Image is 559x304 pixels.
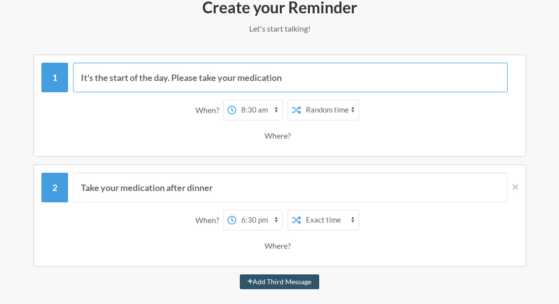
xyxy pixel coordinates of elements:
div: When? [195,100,223,120]
div: Where? [264,125,295,146]
button: Add Third Message [240,274,320,289]
input: Message [73,173,508,202]
p: Let's start talking! [30,23,529,35]
div: When? [195,210,223,230]
input: Message [73,63,508,92]
div: Where? [264,235,295,256]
